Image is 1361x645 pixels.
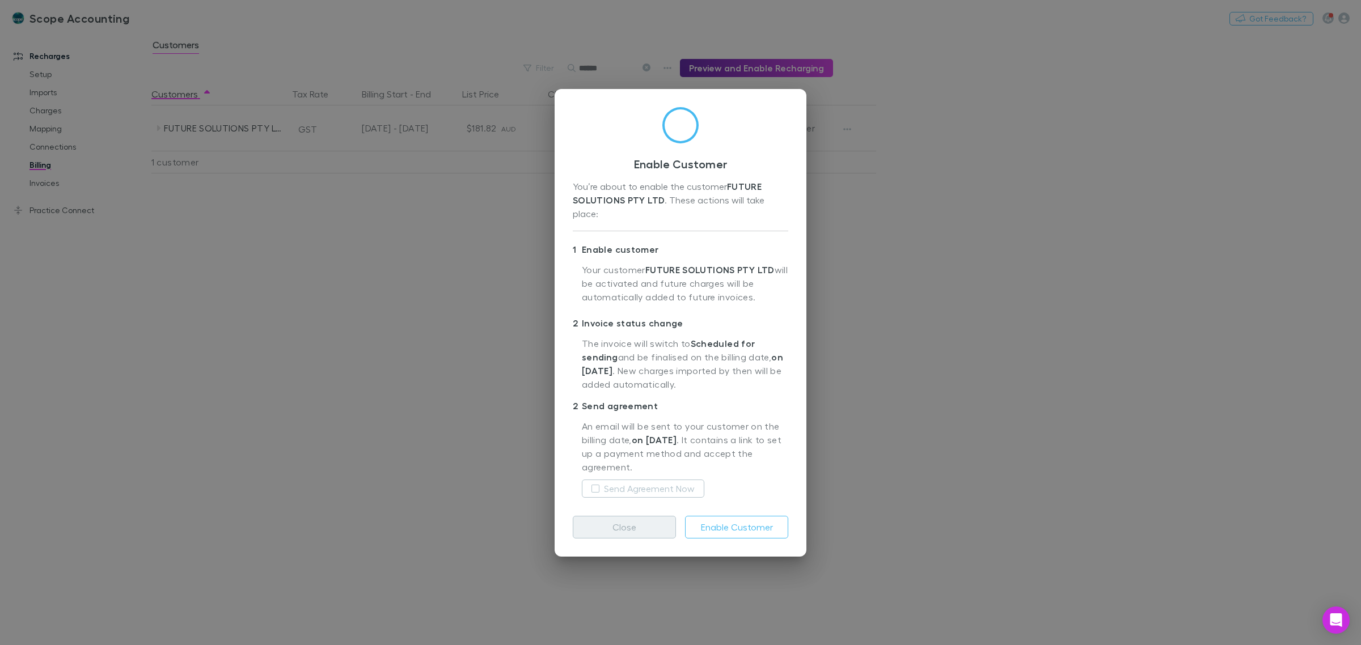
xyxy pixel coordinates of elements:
button: Enable Customer [685,516,788,538]
strong: Scheduled for sending [582,338,755,363]
div: 1 [573,243,582,256]
strong: on [DATE] [582,351,783,376]
p: The invoice will switch to and be finalised on the billing date, . New charges imported by then w... [582,337,788,392]
label: Send Agreement Now [604,482,695,495]
p: Invoice status change [573,314,788,332]
p: Enable customer [573,240,788,258]
p: Send agreement [573,397,788,415]
button: Send Agreement Now [582,479,704,498]
button: Close [573,516,676,538]
div: You’re about to enable the customer . These actions will take place: [573,180,788,222]
strong: on [DATE] [632,434,677,445]
div: Open Intercom Messenger [1322,606,1350,634]
div: 2 [573,399,582,413]
p: Your customer will be activated and future charges will be automatically added to future invoices. [582,263,788,309]
div: 2 [573,316,582,330]
strong: FUTURE SOLUTIONS PTY LTD [645,264,775,275]
strong: FUTURE SOLUTIONS PTY LTD [573,181,764,206]
h3: Enable Customer [573,157,788,171]
p: An email will be sent to your customer on the billing date, . It contains a link to set up a paym... [582,419,788,475]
